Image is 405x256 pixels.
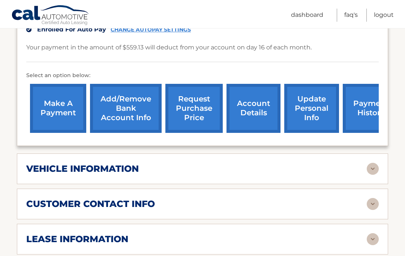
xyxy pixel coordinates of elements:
[26,27,31,32] img: check.svg
[26,42,312,53] p: Your payment in the amount of $559.13 will deduct from your account on day 16 of each month.
[165,84,223,133] a: request purchase price
[11,5,90,27] a: Cal Automotive
[367,198,379,210] img: accordion-rest.svg
[343,84,399,133] a: payment history
[90,84,162,133] a: Add/Remove bank account info
[284,84,339,133] a: update personal info
[37,26,106,33] span: Enrolled For Auto Pay
[226,84,280,133] a: account details
[374,9,394,22] a: Logout
[26,234,128,245] h2: lease information
[30,84,86,133] a: make a payment
[111,27,191,33] a: CHANGE AUTOPAY SETTINGS
[26,163,139,174] h2: vehicle information
[291,9,323,22] a: Dashboard
[344,9,358,22] a: FAQ's
[26,71,379,80] p: Select an option below:
[367,233,379,245] img: accordion-rest.svg
[367,163,379,175] img: accordion-rest.svg
[26,198,155,210] h2: customer contact info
